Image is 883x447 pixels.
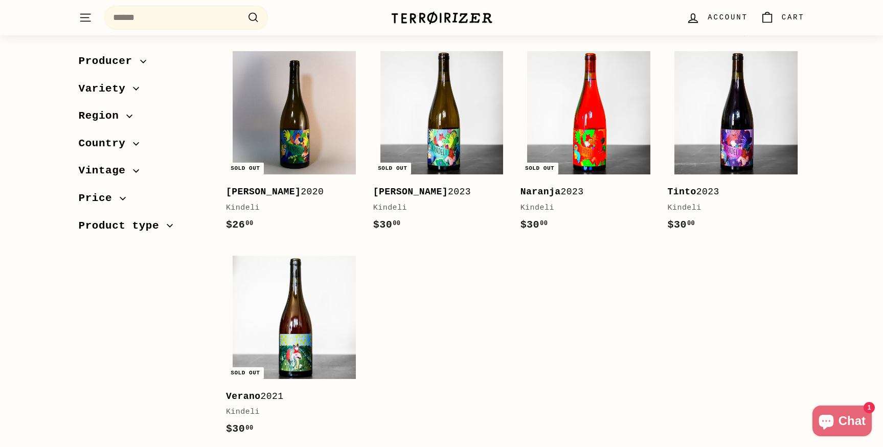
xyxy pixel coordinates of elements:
[373,187,448,197] b: [PERSON_NAME]
[226,187,301,197] b: [PERSON_NAME]
[79,53,140,70] span: Producer
[227,163,264,174] div: Sold out
[226,406,353,418] div: Kindeli
[79,160,210,187] button: Vintage
[79,215,210,242] button: Product type
[226,185,353,199] div: 2020
[79,132,210,160] button: Country
[79,107,127,125] span: Region
[245,424,253,432] sup: 00
[520,187,561,197] b: Naranja
[373,185,500,199] div: 2023
[373,219,401,231] span: $30
[79,190,120,207] span: Price
[374,163,411,174] div: Sold out
[227,367,264,379] div: Sold out
[226,202,353,214] div: Kindeli
[668,185,795,199] div: 2023
[520,202,647,214] div: Kindeli
[520,44,658,243] a: Sold out Naranja2023Kindeli
[520,219,548,231] span: $30
[226,219,254,231] span: $26
[226,423,254,435] span: $30
[668,187,696,197] b: Tinto
[782,12,805,23] span: Cart
[79,50,210,78] button: Producer
[226,391,261,401] b: Verano
[668,202,795,214] div: Kindeli
[708,12,748,23] span: Account
[226,389,353,404] div: 2021
[687,220,695,227] sup: 00
[245,220,253,227] sup: 00
[79,105,210,132] button: Region
[809,406,875,439] inbox-online-store-chat: Shopify online store chat
[521,163,558,174] div: Sold out
[520,185,647,199] div: 2023
[668,44,805,243] a: Tinto2023Kindeli
[79,80,133,98] span: Variety
[668,219,695,231] span: $30
[393,220,400,227] sup: 00
[226,44,363,243] a: Sold out [PERSON_NAME]2020Kindeli
[79,135,133,152] span: Country
[79,162,133,180] span: Vintage
[79,217,167,235] span: Product type
[373,44,510,243] a: Sold out [PERSON_NAME]2023Kindeli
[79,78,210,105] button: Variety
[754,3,811,33] a: Cart
[540,220,548,227] sup: 00
[373,202,500,214] div: Kindeli
[680,3,754,33] a: Account
[79,187,210,215] button: Price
